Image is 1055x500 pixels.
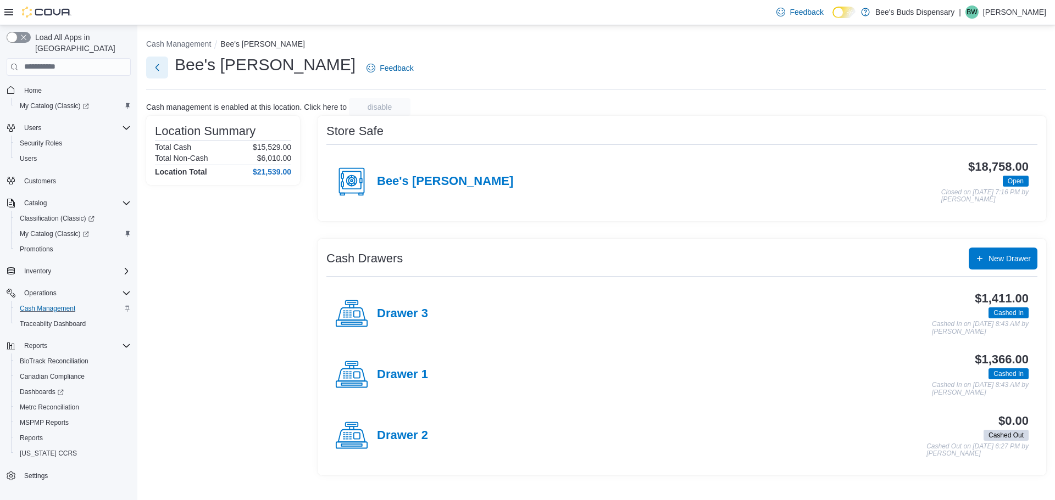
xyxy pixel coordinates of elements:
[11,151,135,166] button: Users
[11,241,135,257] button: Promotions
[15,385,131,398] span: Dashboards
[20,403,79,412] span: Metrc Reconciliation
[15,370,89,383] a: Canadian Compliance
[20,265,55,278] button: Inventory
[11,316,135,332] button: Traceabilty Dashboard
[20,214,95,223] span: Classification (Classic)
[15,355,131,368] span: BioTrack Reconciliation
[24,177,56,186] span: Customers
[20,286,131,300] span: Operations
[155,143,191,151] h6: Total Cash
[15,302,80,315] a: Cash Management
[155,167,207,176] h4: Location Total
[15,302,131,315] span: Cash Management
[989,430,1024,440] span: Cashed Out
[15,152,131,165] span: Users
[11,384,135,400] a: Dashboards
[15,431,131,445] span: Reports
[11,430,135,446] button: Reports
[790,7,823,18] span: Feedback
[20,175,60,188] a: Customers
[2,338,135,353] button: Reports
[377,368,428,382] h4: Drawer 1
[1003,176,1029,187] span: Open
[2,82,135,98] button: Home
[146,103,347,111] p: Cash management is enabled at this location. Click here to
[15,212,131,225] span: Classification (Classic)
[20,418,69,427] span: MSPMP Reports
[2,285,135,301] button: Operations
[175,54,356,76] h1: Bee's [PERSON_NAME]
[220,40,305,48] button: Bee's [PERSON_NAME]
[941,189,1029,204] p: Closed on [DATE] 7:16 PM by [PERSON_NAME]
[377,307,428,321] h4: Drawer 3
[20,229,89,238] span: My Catalog (Classic)
[15,416,73,429] a: MSPMP Reports
[11,136,135,151] button: Security Roles
[932,381,1029,396] p: Cashed In on [DATE] 8:43 AM by [PERSON_NAME]
[15,431,47,445] a: Reports
[2,120,135,136] button: Users
[15,99,131,113] span: My Catalog (Classic)
[993,369,1024,379] span: Cashed In
[20,339,131,352] span: Reports
[24,471,48,480] span: Settings
[959,5,961,19] p: |
[20,84,46,97] a: Home
[20,121,46,134] button: Users
[15,227,131,240] span: My Catalog (Classic)
[362,57,418,79] a: Feedback
[20,339,52,352] button: Reports
[146,57,168,78] button: Next
[15,317,131,330] span: Traceabilty Dashboard
[24,267,51,276] span: Inventory
[20,121,131,134] span: Users
[20,357,88,366] span: BioTrack Reconciliation
[968,160,1029,173] h3: $18,758.00
[326,252,403,265] h3: Cash Drawers
[832,18,833,19] span: Dark Mode
[20,139,62,148] span: Security Roles
[989,253,1031,264] span: New Drawer
[993,308,1024,318] span: Cashed In
[975,292,1029,305] h3: $1,411.00
[15,243,58,256] a: Promotions
[15,370,131,383] span: Canadian Compliance
[15,447,81,460] a: [US_STATE] CCRS
[15,416,131,429] span: MSPMP Reports
[11,415,135,430] button: MSPMP Reports
[11,211,135,226] a: Classification (Classic)
[15,137,66,150] a: Security Roles
[875,5,954,19] p: Bee's Buds Dispensary
[932,321,1029,335] p: Cashed In on [DATE] 8:43 AM by [PERSON_NAME]
[15,447,131,460] span: Washington CCRS
[967,5,977,19] span: BW
[2,195,135,211] button: Catalog
[24,199,47,207] span: Catalog
[20,449,77,458] span: [US_STATE] CCRS
[253,143,291,151] p: $15,529.00
[20,286,61,300] button: Operations
[989,368,1029,379] span: Cashed In
[257,154,291,162] p: $6,010.00
[31,32,131,54] span: Load All Apps in [GEOGRAPHIC_DATA]
[377,429,428,443] h4: Drawer 2
[20,319,86,328] span: Traceabilty Dashboard
[2,468,135,484] button: Settings
[2,263,135,279] button: Inventory
[15,243,131,256] span: Promotions
[15,227,93,240] a: My Catalog (Classic)
[20,469,52,482] a: Settings
[15,152,41,165] a: Users
[24,86,42,95] span: Home
[253,167,291,176] h4: $21,539.00
[20,174,131,188] span: Customers
[20,469,131,482] span: Settings
[15,385,68,398] a: Dashboards
[155,154,208,162] h6: Total Non-Cash
[15,212,99,225] a: Classification (Classic)
[20,83,131,97] span: Home
[20,434,43,442] span: Reports
[20,102,89,110] span: My Catalog (Classic)
[377,175,513,189] h4: Bee's [PERSON_NAME]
